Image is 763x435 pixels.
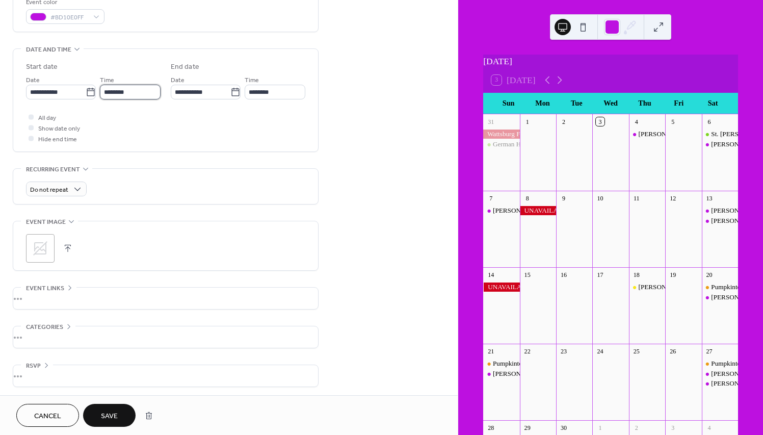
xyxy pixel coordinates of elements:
[483,55,738,68] div: [DATE]
[632,270,641,279] div: 18
[13,288,318,309] div: •••
[38,134,77,145] span: Hide end time
[100,75,114,86] span: Time
[13,365,318,387] div: •••
[16,404,79,427] button: Cancel
[523,423,532,432] div: 29
[13,326,318,348] div: •••
[34,411,61,422] span: Cancel
[523,194,532,202] div: 8
[493,206,546,215] div: [PERSON_NAME]
[702,293,738,302] div: Alexis Mieszczak
[711,283,749,292] div: Pumpkintown
[632,423,641,432] div: 2
[26,44,71,55] span: Date and time
[696,93,730,114] div: Sat
[702,283,738,292] div: Pumpkintown
[669,270,677,279] div: 19
[483,206,519,215] div: Briana Gomez
[596,194,604,202] div: 10
[483,359,519,368] div: Pumpkintown
[26,234,55,263] div: ;
[705,117,714,126] div: 6
[628,93,662,114] div: Thu
[629,130,665,139] div: Katelyn Cook
[632,117,641,126] div: 4
[487,117,495,126] div: 31
[523,117,532,126] div: 1
[26,62,58,72] div: Start date
[669,347,677,355] div: 26
[171,62,199,72] div: End date
[629,283,665,292] div: Barber National Institute Founder's Day
[26,75,40,86] span: Date
[26,361,41,371] span: RSVP
[596,423,604,432] div: 1
[26,217,66,227] span: Event image
[702,206,738,215] div: Hope Eggleston
[171,75,185,86] span: Date
[26,322,63,332] span: Categories
[26,164,80,175] span: Recurring event
[596,270,604,279] div: 17
[632,347,641,355] div: 25
[487,270,495,279] div: 14
[30,184,68,196] span: Do not repeat
[83,404,136,427] button: Save
[669,423,677,432] div: 3
[487,423,495,432] div: 28
[493,369,546,378] div: [PERSON_NAME]
[705,423,714,432] div: 4
[560,423,568,432] div: 30
[50,12,88,23] span: #BD10E0FF
[523,347,532,355] div: 22
[487,347,495,355] div: 21
[38,123,80,134] span: Show date only
[101,411,118,422] span: Save
[483,140,519,149] div: German Heritage Festival
[491,93,525,114] div: Sun
[487,194,495,202] div: 7
[702,379,738,388] div: Keija Fredrick
[523,270,532,279] div: 15
[702,369,738,378] div: Daniel Masarick
[669,117,677,126] div: 5
[639,130,692,139] div: [PERSON_NAME]
[560,117,568,126] div: 2
[493,359,531,368] div: Pumpkintown
[560,347,568,355] div: 23
[520,206,556,215] div: UNAVAILABLE
[702,359,738,368] div: Pumpkintown
[525,93,560,114] div: Mon
[38,113,56,123] span: All day
[662,93,696,114] div: Fri
[669,194,677,202] div: 12
[245,75,259,86] span: Time
[702,216,738,225] div: Jordyn Malina
[560,194,568,202] div: 9
[596,117,604,126] div: 3
[560,93,594,114] div: Tue
[711,359,749,368] div: Pumpkintown
[705,270,714,279] div: 20
[632,194,641,202] div: 11
[483,130,519,139] div: Wattsburg Fair (UNAVAILABLE)
[705,194,714,202] div: 13
[560,270,568,279] div: 16
[493,140,562,149] div: German Heritage Festival
[702,140,738,149] div: Meishia McKnight
[596,347,604,355] div: 24
[594,93,628,114] div: Wed
[483,283,519,292] div: UNAVAILABLE
[483,369,519,378] div: Hailey Wilhelm
[26,283,64,294] span: Event links
[702,130,738,139] div: St. Greg's Back to School Carnival (PENDING)
[705,347,714,355] div: 27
